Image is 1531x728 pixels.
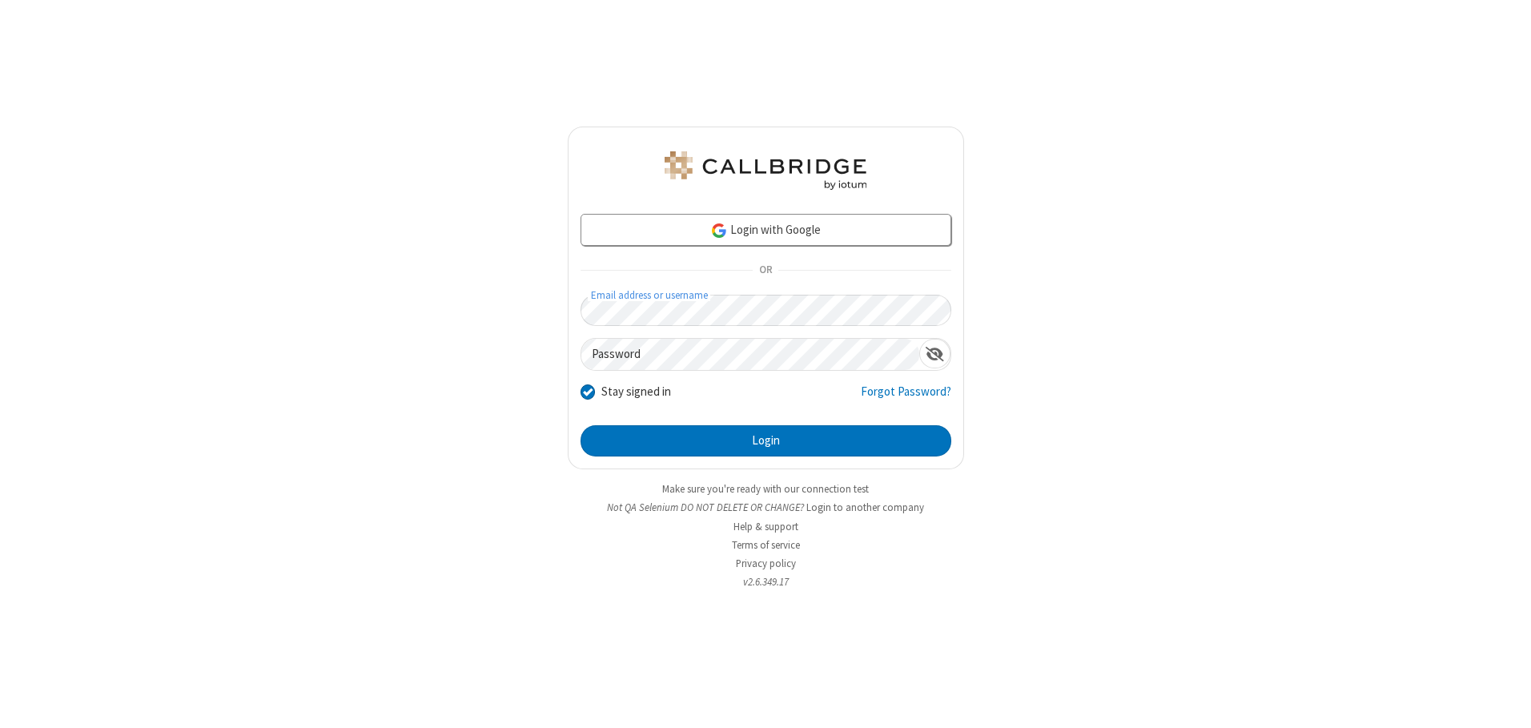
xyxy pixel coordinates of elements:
button: Login to another company [806,500,924,515]
img: google-icon.png [710,222,728,239]
a: Make sure you're ready with our connection test [662,482,869,496]
input: Password [581,339,919,370]
span: OR [753,259,778,282]
li: v2.6.349.17 [568,574,964,589]
button: Login [581,425,951,457]
a: Help & support [733,520,798,533]
div: Show password [919,339,950,368]
a: Privacy policy [736,557,796,570]
label: Stay signed in [601,383,671,401]
a: Forgot Password? [861,383,951,413]
img: QA Selenium DO NOT DELETE OR CHANGE [661,151,870,190]
a: Terms of service [732,538,800,552]
input: Email address or username [581,295,951,326]
a: Login with Google [581,214,951,246]
li: Not QA Selenium DO NOT DELETE OR CHANGE? [568,500,964,515]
